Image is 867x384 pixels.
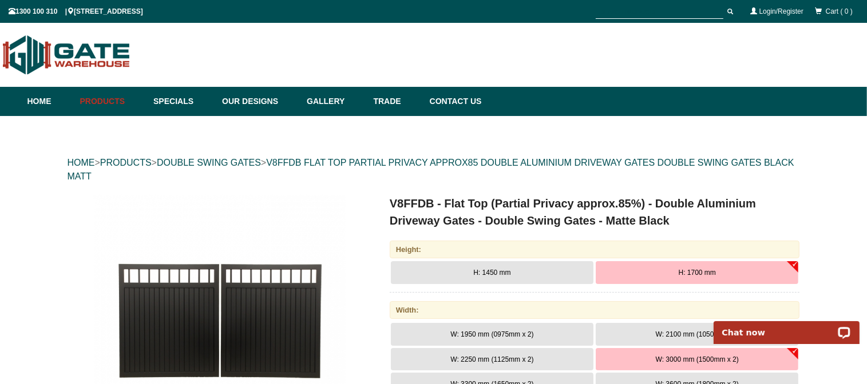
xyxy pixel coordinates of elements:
button: W: 1950 mm (0975mm x 2) [391,323,593,346]
button: H: 1700 mm [596,261,798,284]
button: W: 2100 mm (1050mm x 2) [596,323,798,346]
div: > > > [68,145,800,195]
span: 1300 100 310 | [STREET_ADDRESS] [9,7,143,15]
button: H: 1450 mm [391,261,593,284]
button: W: 3000 mm (1500mm x 2) [596,348,798,371]
span: H: 1450 mm [473,269,510,277]
span: W: 1950 mm (0975mm x 2) [450,330,533,338]
a: Home [27,87,74,116]
a: Our Designs [216,87,301,116]
a: DOUBLE SWING GATES [157,158,261,167]
h1: V8FFDB - Flat Top (Partial Privacy approx.85%) - Double Aluminium Driveway Gates - Double Swing G... [390,195,800,229]
span: H: 1700 mm [679,269,716,277]
a: Gallery [301,87,367,116]
a: Specials [148,87,216,116]
span: Cart ( 0 ) [826,7,853,15]
span: W: 2100 mm (1050mm x 2) [656,330,739,338]
a: PRODUCTS [100,158,152,167]
a: Trade [367,87,423,116]
iframe: LiveChat chat widget [706,308,867,344]
span: W: 3000 mm (1500mm x 2) [656,355,739,363]
a: Contact Us [424,87,482,116]
button: W: 2250 mm (1125mm x 2) [391,348,593,371]
a: V8FFDB FLAT TOP PARTIAL PRIVACY APPROX85 DOUBLE ALUMINIUM DRIVEWAY GATES DOUBLE SWING GATES BLACK... [68,158,794,181]
a: Products [74,87,148,116]
input: SEARCH PRODUCTS [596,5,723,19]
span: W: 2250 mm (1125mm x 2) [450,355,533,363]
div: Height: [390,241,800,258]
div: Width: [390,301,800,319]
a: Login/Register [759,7,803,15]
a: HOME [68,158,95,167]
